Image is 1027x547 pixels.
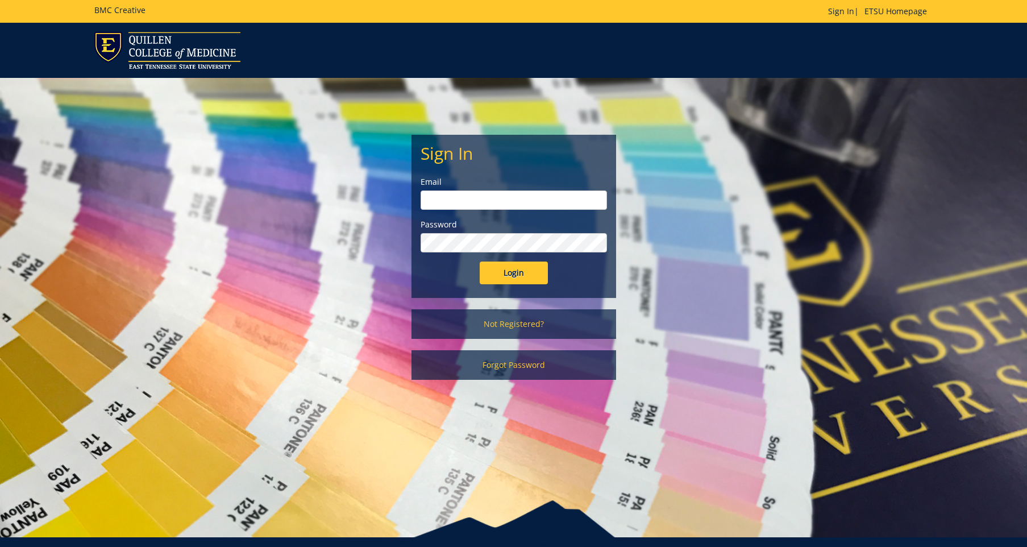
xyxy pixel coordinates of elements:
p: | [828,6,933,17]
h2: Sign In [421,144,607,163]
h5: BMC Creative [94,6,145,14]
a: Not Registered? [411,309,616,339]
input: Login [480,262,548,284]
label: Email [421,176,607,188]
a: ETSU Homepage [859,6,933,16]
label: Password [421,219,607,230]
img: ETSU logo [94,32,240,69]
a: Sign In [828,6,854,16]
a: Forgot Password [411,350,616,380]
